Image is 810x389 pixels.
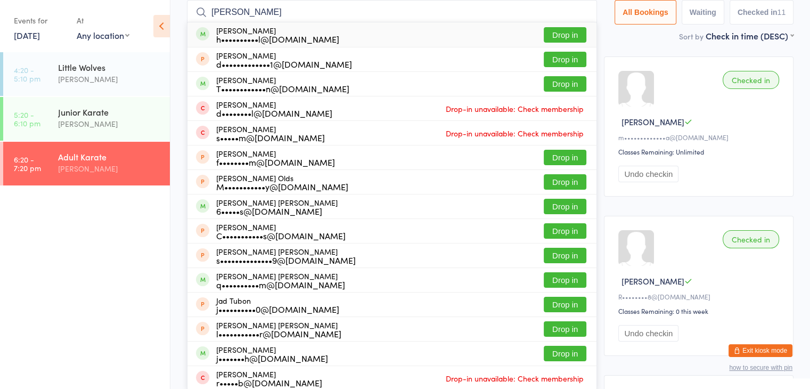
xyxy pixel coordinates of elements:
div: [PERSON_NAME] [216,100,332,117]
div: [PERSON_NAME] [58,118,161,130]
div: Classes Remaining: Unlimited [618,147,782,156]
div: 11 [777,8,786,17]
div: r•••••b@[DOMAIN_NAME] [216,378,322,387]
span: Drop-in unavailable: Check membership [443,370,586,386]
button: Drop in [544,76,586,92]
div: Check in time (DESC) [706,30,793,42]
div: 6•••••s@[DOMAIN_NAME] [216,207,338,215]
button: Drop in [544,248,586,263]
span: [PERSON_NAME] [621,275,684,287]
div: Classes Remaining: 0 this week [618,306,782,315]
button: Drop in [544,223,586,239]
button: Drop in [544,52,586,67]
span: Drop-in unavailable: Check membership [443,125,586,141]
div: Checked in [723,230,779,248]
div: R••••••••8@[DOMAIN_NAME] [618,292,782,301]
div: [PERSON_NAME] [216,223,346,240]
div: [PERSON_NAME] [58,163,161,175]
div: l•••••••••••r@[DOMAIN_NAME] [216,329,341,338]
div: s•••••m@[DOMAIN_NAME] [216,133,325,142]
div: [PERSON_NAME] [216,51,352,68]
div: j•••••••h@[DOMAIN_NAME] [216,354,328,362]
a: 4:20 -5:10 pmLittle Wolves[PERSON_NAME] [3,52,170,96]
div: d••••••••l@[DOMAIN_NAME] [216,109,332,117]
div: Little Wolves [58,61,161,73]
div: C•••••••••••s@[DOMAIN_NAME] [216,231,346,240]
time: 6:20 - 7:20 pm [14,155,41,172]
span: [PERSON_NAME] [621,116,684,127]
button: Drop in [544,150,586,165]
div: h••••••••••l@[DOMAIN_NAME] [216,35,339,43]
div: j••••••••••0@[DOMAIN_NAME] [216,305,339,313]
button: Drop in [544,272,586,288]
div: f••••••••m@[DOMAIN_NAME] [216,158,335,166]
div: Adult Karate [58,151,161,163]
a: 5:20 -6:10 pmJunior Karate[PERSON_NAME] [3,97,170,141]
div: m•••••••••••••a@[DOMAIN_NAME] [618,133,782,142]
div: Any location [77,29,129,41]
div: Jad Tubon [216,296,339,313]
div: [PERSON_NAME] [58,73,161,85]
div: [PERSON_NAME] [216,345,328,362]
a: 6:20 -7:20 pmAdult Karate[PERSON_NAME] [3,142,170,185]
div: [PERSON_NAME] [216,370,322,387]
button: Drop in [544,199,586,214]
div: d•••••••••••••1@[DOMAIN_NAME] [216,60,352,68]
button: Undo checkin [618,166,678,182]
button: Exit kiosk mode [729,344,792,357]
div: [PERSON_NAME] [PERSON_NAME] [216,247,356,264]
div: T••••••••••••n@[DOMAIN_NAME] [216,84,349,93]
div: [PERSON_NAME] [216,149,335,166]
button: Drop in [544,297,586,312]
button: Drop in [544,346,586,361]
div: [PERSON_NAME] [216,76,349,93]
div: [PERSON_NAME] Olds [216,174,348,191]
div: [PERSON_NAME] [216,125,325,142]
time: 5:20 - 6:10 pm [14,110,40,127]
div: At [77,12,129,29]
div: M•••••••••••y@[DOMAIN_NAME] [216,182,348,191]
button: Drop in [544,27,586,43]
div: Events for [14,12,66,29]
div: Checked in [723,71,779,89]
label: Sort by [679,31,703,42]
span: Drop-in unavailable: Check membership [443,101,586,117]
div: Junior Karate [58,106,161,118]
div: s••••••••••••••9@[DOMAIN_NAME] [216,256,356,264]
div: [PERSON_NAME] [PERSON_NAME] [216,272,345,289]
button: Drop in [544,321,586,337]
button: Drop in [544,174,586,190]
time: 4:20 - 5:10 pm [14,66,40,83]
div: [PERSON_NAME] [PERSON_NAME] [216,198,338,215]
button: Undo checkin [618,325,678,342]
a: [DATE] [14,29,40,41]
div: q••••••••••m@[DOMAIN_NAME] [216,280,345,289]
div: [PERSON_NAME] [216,26,339,43]
div: [PERSON_NAME] [PERSON_NAME] [216,321,341,338]
button: how to secure with pin [729,364,792,371]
